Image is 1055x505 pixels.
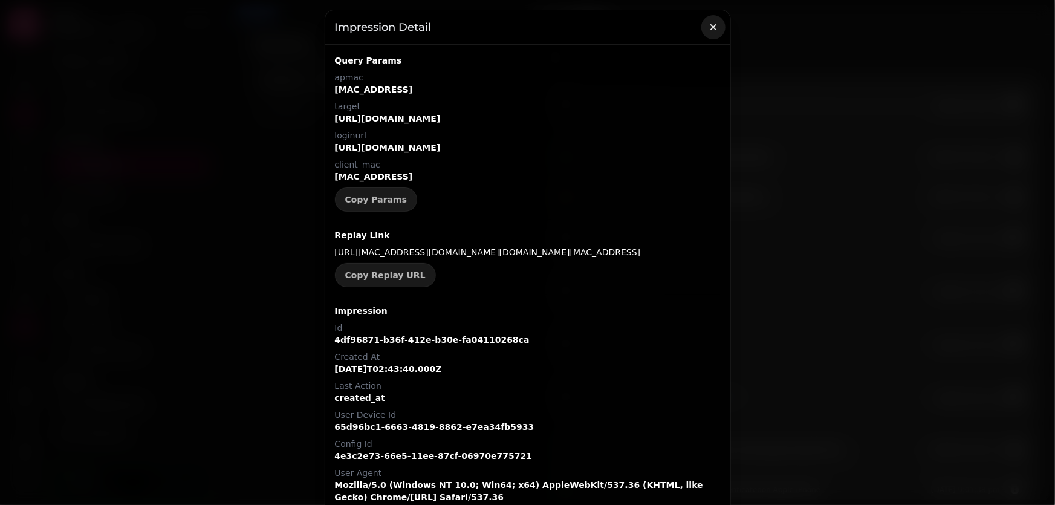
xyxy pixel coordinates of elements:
span: Copy Params [345,195,407,204]
p: Created At [335,351,721,363]
p: 4e3c2e73-66e5-11ee-87cf-06970e775721 [335,450,721,462]
p: created_at [335,392,721,404]
p: target [335,100,721,112]
button: Copy Replay URL [335,263,436,287]
p: apmac [335,71,721,83]
p: [MAC_ADDRESS] [335,83,721,96]
p: [MAC_ADDRESS] [335,171,721,183]
button: Copy Params [335,187,418,212]
p: 4df96871-b36f-412e-b30e-fa04110268ca [335,334,721,346]
p: Config Id [335,438,721,450]
p: Mozilla/5.0 (Windows NT 10.0; Win64; x64) AppleWebKit/537.36 (KHTML, like Gecko) Chrome/[URL] Saf... [335,479,721,503]
p: client_mac [335,158,721,171]
p: [URL][DOMAIN_NAME] [335,112,721,125]
p: [DATE]T02:43:40.000Z [335,363,721,375]
p: [URL][DOMAIN_NAME] [335,142,721,154]
p: Last Action [335,380,721,392]
p: 65d96bc1-6663-4819-8862-e7ea34fb5933 [335,421,721,433]
h3: Impression detail [335,20,721,34]
p: [URL][MAC_ADDRESS][DOMAIN_NAME][DOMAIN_NAME][MAC_ADDRESS] [335,246,721,258]
p: Replay Link [335,229,721,241]
span: Copy Replay URL [345,271,426,279]
p: Id [335,322,721,334]
p: Impression [335,305,721,317]
p: loginurl [335,129,721,142]
p: Query Params [335,54,721,67]
p: User Device Id [335,409,721,421]
p: User Agent [335,467,721,479]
